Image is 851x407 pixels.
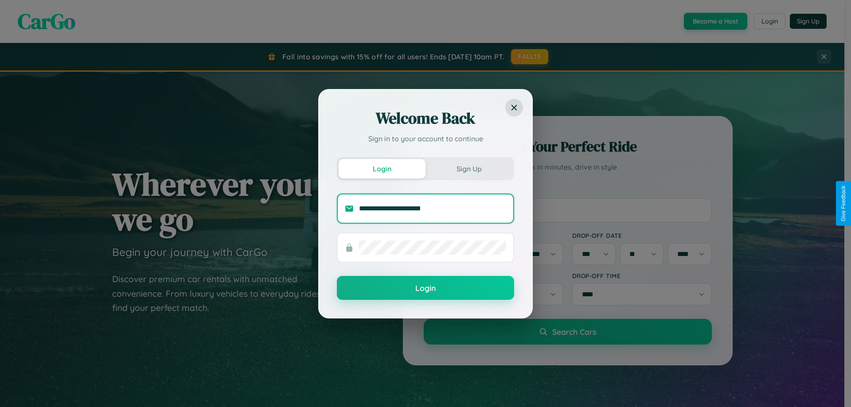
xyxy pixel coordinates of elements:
[337,276,514,300] button: Login
[337,133,514,144] p: Sign in to your account to continue
[339,159,425,178] button: Login
[840,186,847,221] div: Give Feedback
[425,159,512,178] button: Sign Up
[337,108,514,129] h2: Welcome Back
